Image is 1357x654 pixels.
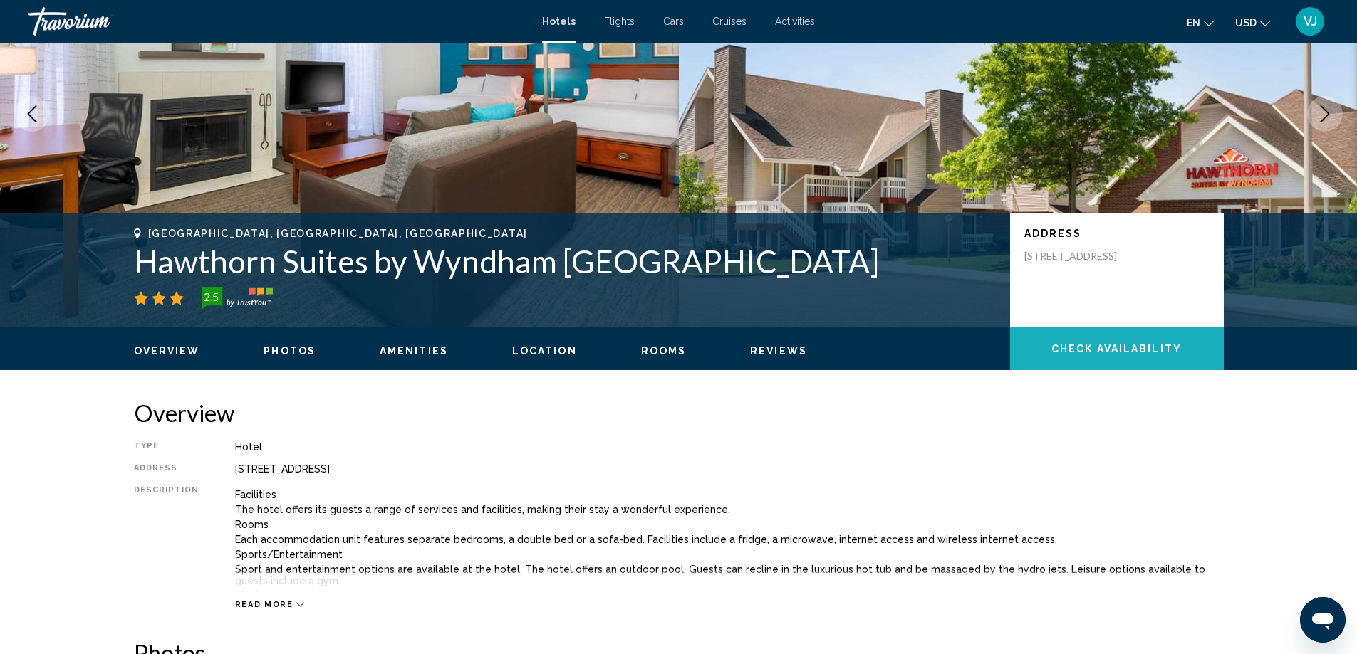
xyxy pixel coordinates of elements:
[1187,12,1214,33] button: Change language
[750,344,807,357] button: Reviews
[235,441,1224,453] div: Hotel
[197,288,226,305] div: 2.5
[663,16,684,27] a: Cars
[134,441,199,453] div: Type
[1235,12,1270,33] button: Change currency
[641,344,687,357] button: Rooms
[202,287,273,310] img: trustyou-badge-hor.svg
[235,489,1224,500] p: Facilities
[380,344,448,357] button: Amenities
[1187,17,1200,28] span: en
[1291,6,1329,36] button: User Menu
[1024,228,1210,239] p: Address
[235,519,1224,530] p: Rooms
[235,504,1224,515] p: The hotel offers its guests a range of services and facilities, making their stay a wonderful exp...
[235,600,293,609] span: Read more
[604,16,635,27] a: Flights
[1304,14,1317,28] span: VJ
[28,7,528,36] a: Travorium
[235,549,1224,560] p: Sports/Entertainment
[134,463,199,475] div: Address
[512,344,577,357] button: Location
[1300,597,1346,643] iframe: Button to launch messaging window
[712,16,747,27] a: Cruises
[235,534,1224,545] p: Each accommodation unit features separate bedrooms, a double bed or a sofa-bed. Facilities includ...
[235,599,305,610] button: Read more
[134,399,1224,427] h2: Overview
[235,564,1224,586] p: Sport and entertainment options are available at the hotel. The hotel offers an outdoor pool. Gue...
[264,344,316,357] button: Photos
[1307,96,1343,132] button: Next image
[1024,250,1138,263] p: [STREET_ADDRESS]
[775,16,815,27] a: Activities
[134,485,199,592] div: Description
[1235,17,1257,28] span: USD
[1051,344,1182,355] span: Check Availability
[148,228,528,239] span: [GEOGRAPHIC_DATA], [GEOGRAPHIC_DATA], [GEOGRAPHIC_DATA]
[134,243,996,280] h1: Hawthorn Suites by Wyndham [GEOGRAPHIC_DATA]
[1010,327,1224,370] button: Check Availability
[542,16,576,27] a: Hotels
[14,96,50,132] button: Previous image
[235,463,1224,475] div: [STREET_ADDRESS]
[134,344,200,357] button: Overview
